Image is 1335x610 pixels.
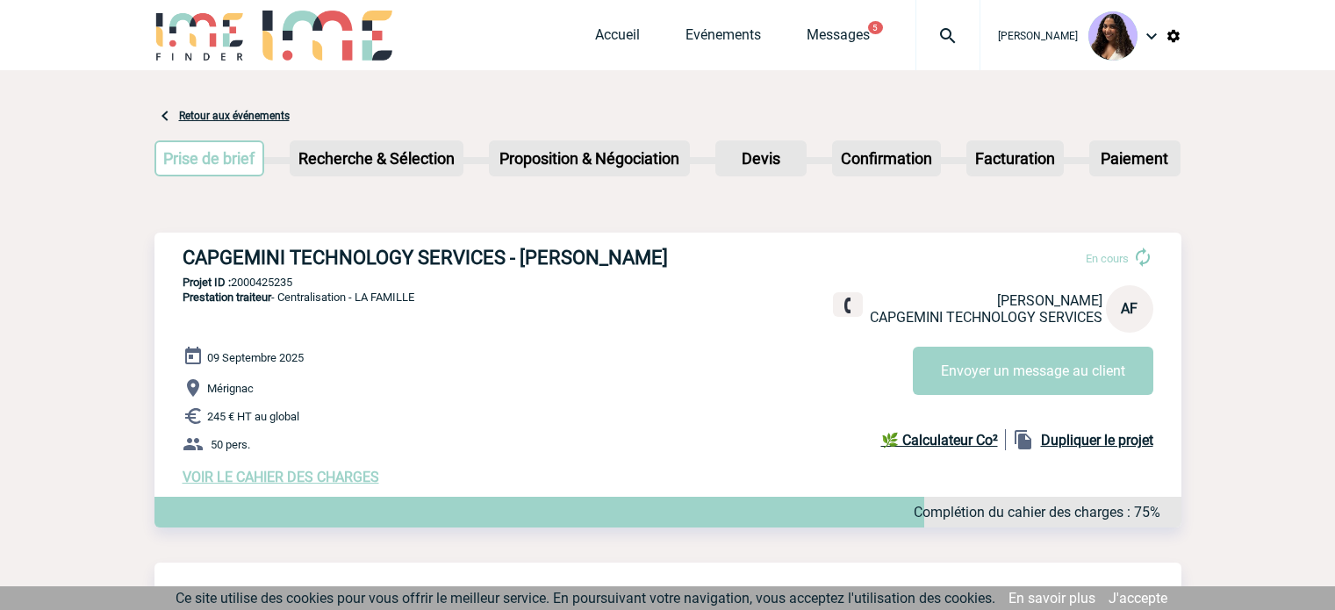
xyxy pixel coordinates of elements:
span: [PERSON_NAME] [997,292,1102,309]
span: Prestation traiteur [183,291,271,304]
span: Ce site utilise des cookies pour vous offrir le meilleur service. En poursuivant votre navigation... [176,590,995,606]
p: Confirmation [834,142,939,175]
a: Messages [807,26,870,51]
a: J'accepte [1109,590,1167,606]
span: Mérignac [207,382,254,395]
span: CAPGEMINI TECHNOLOGY SERVICES [870,309,1102,326]
img: IME-Finder [154,11,246,61]
a: Retour aux événements [179,110,290,122]
img: 131234-0.jpg [1088,11,1138,61]
a: Evénements [685,26,761,51]
span: [PERSON_NAME] [998,30,1078,42]
b: 🌿 Calculateur Co² [881,432,998,449]
img: fixe.png [840,298,856,313]
span: En cours [1086,252,1129,265]
h3: CAPGEMINI TECHNOLOGY SERVICES - [PERSON_NAME] [183,247,709,269]
p: Prise de brief [156,142,263,175]
b: Dupliquer le projet [1041,432,1153,449]
a: 🌿 Calculateur Co² [881,429,1006,450]
span: AF [1121,300,1138,317]
a: En savoir plus [1008,590,1095,606]
button: Envoyer un message au client [913,347,1153,395]
span: 245 € HT au global [207,410,299,423]
span: 09 Septembre 2025 [207,351,304,364]
span: - Centralisation - LA FAMILLE [183,291,414,304]
p: Facturation [968,142,1062,175]
p: Recherche & Sélection [291,142,462,175]
p: Proposition & Négociation [491,142,688,175]
p: Paiement [1091,142,1179,175]
span: 50 pers. [211,438,250,451]
p: Devis [717,142,805,175]
a: Accueil [595,26,640,51]
button: 5 [868,21,883,34]
p: 2000425235 [154,276,1181,289]
a: VOIR LE CAHIER DES CHARGES [183,469,379,485]
img: file_copy-black-24dp.png [1013,429,1034,450]
b: Projet ID : [183,276,231,289]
